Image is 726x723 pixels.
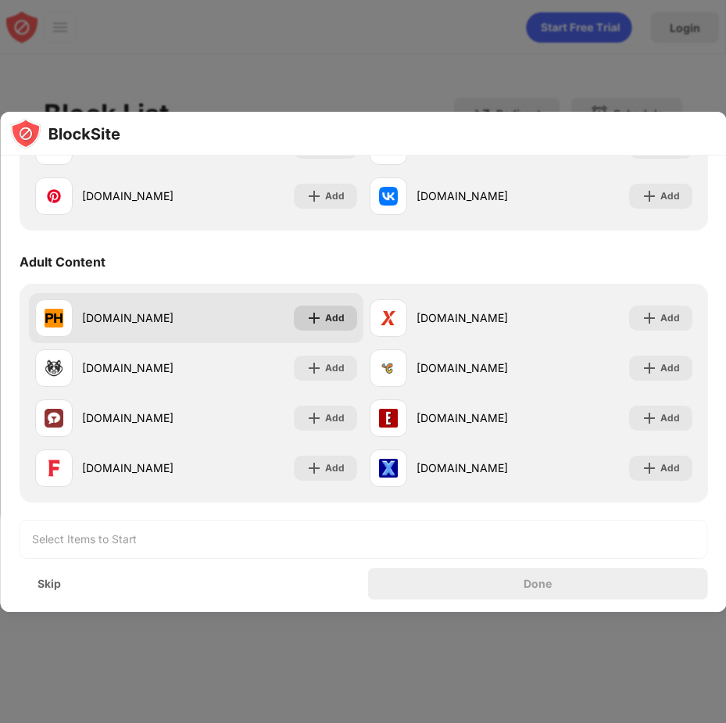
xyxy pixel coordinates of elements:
div: Add [660,360,679,376]
img: favicons [44,187,63,206]
div: Add [660,310,679,326]
div: [DOMAIN_NAME] [417,188,531,204]
img: favicons [379,459,398,478]
div: Select Items to Start [32,532,137,547]
div: [DOMAIN_NAME] [81,310,195,326]
div: [DOMAIN_NAME] [81,410,195,426]
img: favicons [44,359,63,378]
img: favicons [379,309,398,327]
div: Add [325,460,345,476]
div: Add [325,360,345,376]
div: [DOMAIN_NAME] [417,460,531,476]
img: favicons [44,459,63,478]
div: Adult Content [19,254,105,270]
div: Add [660,188,679,204]
div: [DOMAIN_NAME] [81,360,195,376]
div: [DOMAIN_NAME] [417,360,531,376]
div: [DOMAIN_NAME] [81,460,195,476]
div: Add [325,188,345,204]
div: Skip [38,578,61,590]
div: [DOMAIN_NAME] [417,310,531,326]
div: Add [325,410,345,426]
div: Done [524,578,552,590]
div: [DOMAIN_NAME] [81,188,195,204]
img: favicons [44,409,63,428]
img: logo-blocksite.svg [9,118,120,149]
img: favicons [44,309,63,327]
div: Add [325,310,345,326]
img: favicons [379,187,398,206]
img: favicons [379,359,398,378]
div: [DOMAIN_NAME] [417,410,531,426]
div: Add [660,410,679,426]
img: favicons [379,409,398,428]
div: Add [660,460,679,476]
